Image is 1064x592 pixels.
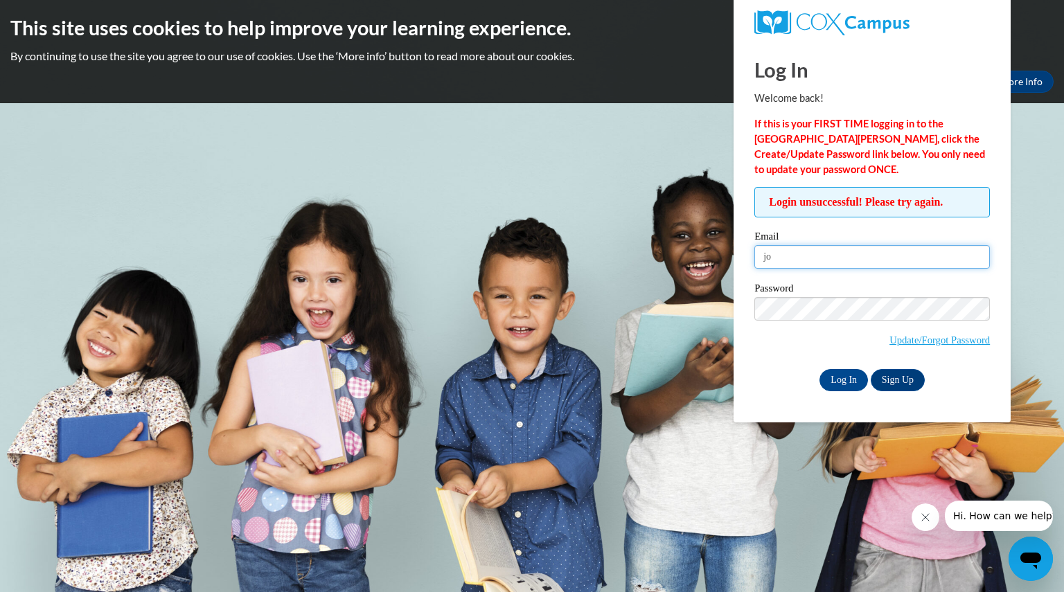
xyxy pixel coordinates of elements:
input: Log In [819,369,868,391]
p: By continuing to use the site you agree to our use of cookies. Use the ‘More info’ button to read... [10,48,1054,64]
img: COX Campus [754,10,910,35]
span: Login unsuccessful! Please try again. [754,187,990,217]
iframe: Button to launch messaging window [1009,537,1053,581]
label: Email [754,231,990,245]
label: Password [754,283,990,297]
a: COX Campus [754,10,990,35]
h2: This site uses cookies to help improve your learning experience. [10,14,1054,42]
strong: If this is your FIRST TIME logging in to the [GEOGRAPHIC_DATA][PERSON_NAME], click the Create/Upd... [754,118,985,175]
h1: Log In [754,55,990,84]
a: Sign Up [871,369,925,391]
span: Hi. How can we help? [8,10,112,21]
p: Welcome back! [754,91,990,106]
iframe: Message from company [945,501,1053,531]
a: Update/Forgot Password [889,334,990,346]
a: More Info [988,71,1054,93]
iframe: Close message [912,503,939,531]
